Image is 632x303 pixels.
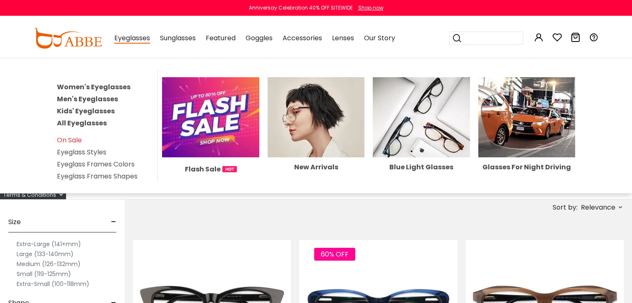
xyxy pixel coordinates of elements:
[57,171,138,181] a: Eyeglass Frames Shapes
[57,118,107,128] a: All Eyeglasses
[162,112,259,174] a: Flash Sale
[373,77,470,157] img: Blue Light Glasses
[246,33,273,43] span: Goggles
[358,4,384,12] div: Shop now
[283,33,322,43] span: Accessories
[364,33,395,43] span: Our Story
[8,212,21,232] span: Size
[249,4,353,12] div: Anniversay Celebration 40% OFF SITEWIDE
[373,164,470,171] div: Blue Light Glasses
[57,147,106,157] a: Eyeglass Styles
[478,112,575,171] a: Glasses For Night Driving
[478,164,575,171] div: Glasses For Night Driving
[206,33,236,43] span: Featured
[111,212,116,232] span: -
[373,112,470,171] a: Blue Light Glasses
[17,269,71,279] label: Small (119-125mm)
[17,279,89,289] label: Extra-Small (100-118mm)
[162,77,259,157] img: Flash Sale
[34,28,102,49] img: abbeglasses.com
[314,248,355,261] span: 60% OFF
[57,159,135,169] a: Eyeglass Frames Colors
[17,259,81,269] label: Medium (126-132mm)
[160,33,196,43] span: Sunglasses
[268,112,365,171] a: New Arrivals
[185,164,221,174] span: Flash Sale
[57,135,82,145] a: On Sale
[57,94,118,104] a: Men's Eyeglasses
[354,4,384,11] a: Shop now
[268,77,365,157] img: New Arrivals
[478,77,575,157] img: Glasses For Night Driving
[222,166,237,172] img: 1724998894317IetNH.gif
[17,239,81,249] label: Extra-Large (141+mm)
[57,106,115,116] a: Kids' Eyeglasses
[57,82,130,92] a: Women's Eyeglasses
[581,200,615,215] span: Relevance
[553,203,578,212] span: Sort by:
[268,164,365,171] div: New Arrivals
[17,249,74,259] label: Large (133-140mm)
[114,33,150,44] span: Eyeglasses
[332,33,354,43] span: Lenses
